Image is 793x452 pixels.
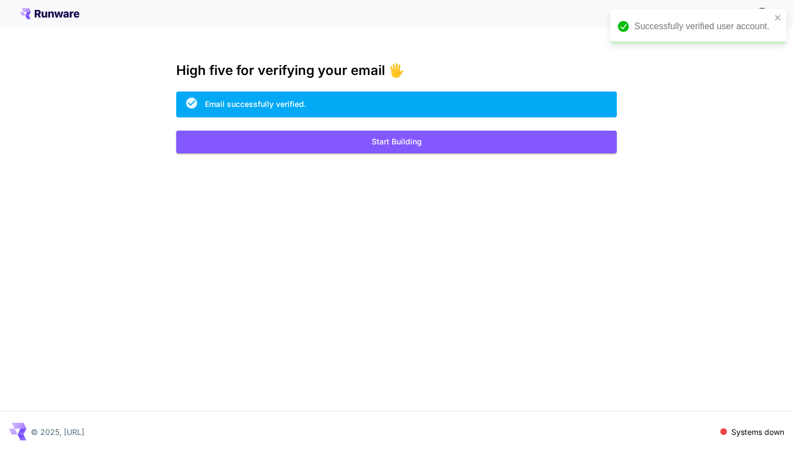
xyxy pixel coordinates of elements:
[751,2,773,24] button: In order to qualify for free credit, you need to sign up with a business email address and click ...
[634,20,771,33] div: Successfully verified user account.
[205,98,306,110] div: Email successfully verified.
[176,131,617,153] button: Start Building
[731,426,784,438] p: Systems down
[774,13,782,22] button: close
[176,63,617,78] h3: High five for verifying your email 🖐️
[31,426,84,438] p: © 2025, [URL]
